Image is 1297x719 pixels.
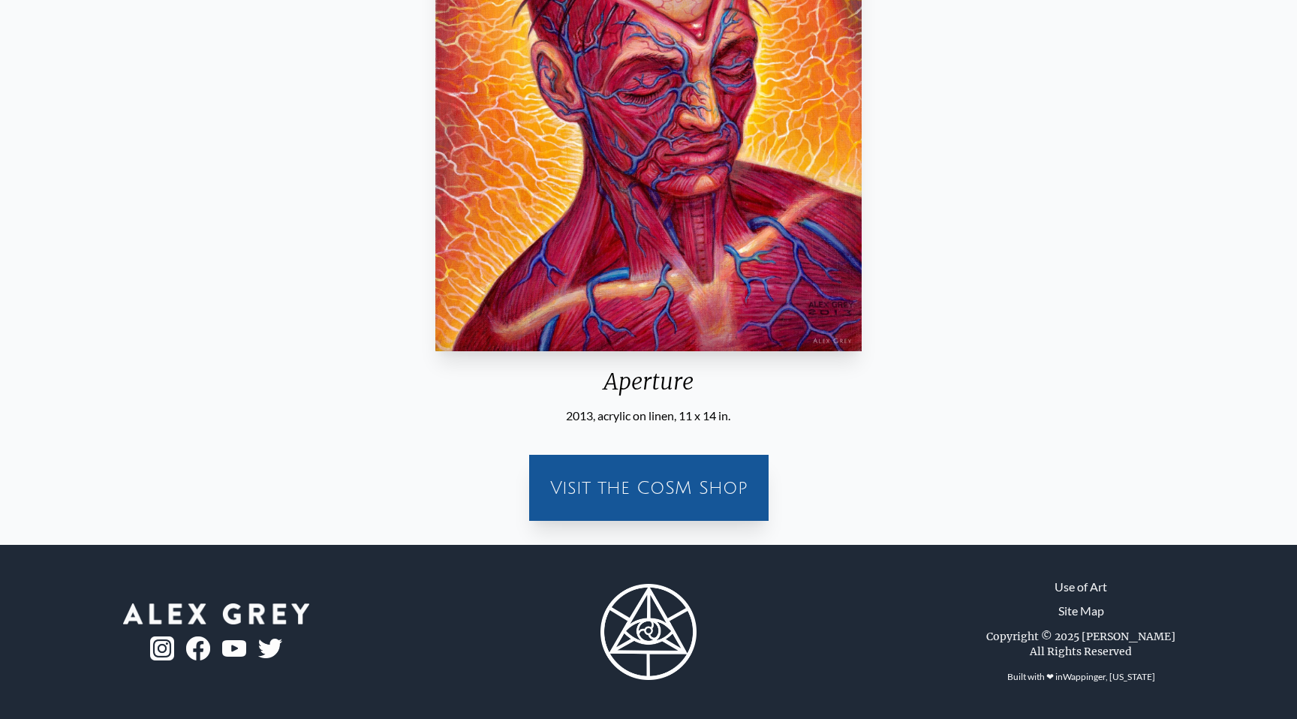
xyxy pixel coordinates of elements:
div: Built with ❤ in [1001,665,1161,689]
a: Use of Art [1055,578,1107,596]
div: 2013, acrylic on linen, 11 x 14 in. [429,407,868,425]
img: youtube-logo.png [222,640,246,657]
img: twitter-logo.png [258,639,282,658]
a: Visit the CoSM Shop [538,464,760,512]
a: Wappinger, [US_STATE] [1063,671,1155,682]
a: Site Map [1058,602,1104,620]
div: All Rights Reserved [1030,644,1132,659]
img: ig-logo.png [150,636,174,660]
img: fb-logo.png [186,636,210,660]
div: Copyright © 2025 [PERSON_NAME] [986,629,1175,644]
div: Aperture [429,368,868,407]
